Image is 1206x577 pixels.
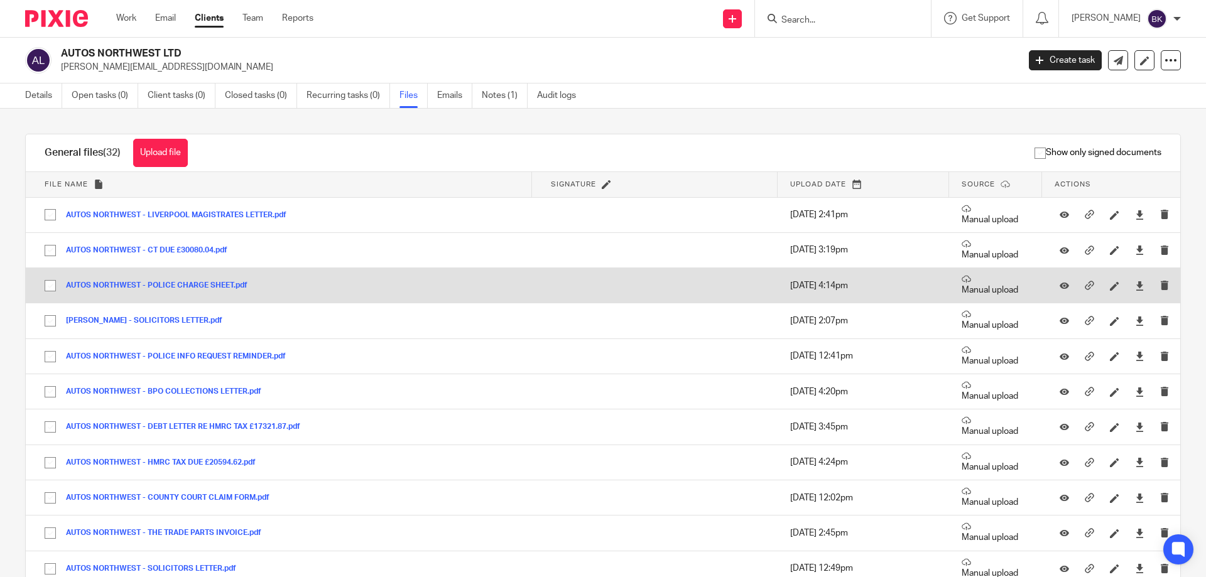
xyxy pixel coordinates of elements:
[195,12,224,24] a: Clients
[790,527,937,539] p: [DATE] 2:45pm
[25,84,62,108] a: Details
[66,211,296,220] button: AUTOS NORTHWEST - LIVERPOOL MAGISTRATES LETTER.pdf
[962,380,1029,402] p: Manual upload
[790,456,937,468] p: [DATE] 4:24pm
[1035,146,1161,159] span: Show only signed documents
[1072,12,1141,24] p: [PERSON_NAME]
[962,310,1029,332] p: Manual upload
[25,47,52,73] img: svg%3E
[780,15,893,26] input: Search
[103,148,121,158] span: (32)
[307,84,390,108] a: Recurring tasks (0)
[482,84,528,108] a: Notes (1)
[38,380,62,404] input: Select
[1135,350,1144,362] a: Download
[61,47,820,60] h2: AUTOS NORTHWEST LTD
[437,84,472,108] a: Emails
[962,451,1029,473] p: Manual upload
[66,352,295,361] button: AUTOS NORTHWEST - POLICE INFO REQUEST REMINDER.pdf
[790,492,937,504] p: [DATE] 12:02pm
[66,316,232,325] button: [PERSON_NAME] - SOLICITORS LETTER.pdf
[66,529,271,537] button: AUTOS NORTHWEST - THE TRADE PARTS INVOICE.pdf
[962,416,1029,438] p: Manual upload
[1135,562,1144,574] a: Download
[962,487,1029,509] p: Manual upload
[1135,315,1144,327] a: Download
[962,522,1029,544] p: Manual upload
[61,61,1010,73] p: [PERSON_NAME][EMAIL_ADDRESS][DOMAIN_NAME]
[962,345,1029,367] p: Manual upload
[282,12,313,24] a: Reports
[790,208,937,221] p: [DATE] 2:41pm
[962,239,1029,261] p: Manual upload
[1135,279,1144,292] a: Download
[38,345,62,369] input: Select
[399,84,428,108] a: Files
[155,12,176,24] a: Email
[790,350,937,362] p: [DATE] 12:41pm
[537,84,585,108] a: Audit logs
[66,281,257,290] button: AUTOS NORTHWEST - POLICE CHARGE SHEET.pdf
[962,181,995,188] span: Source
[1135,421,1144,433] a: Download
[66,387,271,396] button: AUTOS NORTHWEST - BPO COLLECTIONS LETTER.pdf
[38,203,62,227] input: Select
[790,562,937,574] p: [DATE] 12:49pm
[1135,208,1144,221] a: Download
[133,139,188,167] button: Upload file
[962,204,1029,226] p: Manual upload
[962,274,1029,296] p: Manual upload
[38,451,62,475] input: Select
[66,564,246,573] button: AUTOS NORTHWEST - SOLICITORS LETTER.pdf
[66,493,279,502] button: AUTOS NORTHWEST - COUNTY COURT CLAIM FORM.pdf
[66,246,237,255] button: AUTOS NORTHWEST - CT DUE £30080.04.pdf
[225,84,297,108] a: Closed tasks (0)
[1135,456,1144,468] a: Download
[66,458,265,467] button: AUTOS NORTHWEST - HMRC TAX DUE £20594.62.pdf
[25,10,88,27] img: Pixie
[38,415,62,439] input: Select
[790,315,937,327] p: [DATE] 2:07pm
[551,181,596,188] span: Signature
[148,84,215,108] a: Client tasks (0)
[116,12,136,24] a: Work
[1029,50,1102,70] a: Create task
[72,84,138,108] a: Open tasks (0)
[1135,492,1144,504] a: Download
[38,309,62,333] input: Select
[38,521,62,545] input: Select
[45,181,88,188] span: File name
[38,486,62,510] input: Select
[1135,244,1144,256] a: Download
[38,239,62,262] input: Select
[790,386,937,398] p: [DATE] 4:20pm
[1055,181,1091,188] span: Actions
[790,244,937,256] p: [DATE] 3:19pm
[45,146,121,159] h1: General files
[66,423,310,431] button: AUTOS NORTHWEST - DEBT LETTER RE HMRC TAX £17321.87.pdf
[962,14,1010,23] span: Get Support
[1147,9,1167,29] img: svg%3E
[790,181,846,188] span: Upload date
[1135,386,1144,398] a: Download
[790,421,937,433] p: [DATE] 3:45pm
[790,279,937,292] p: [DATE] 4:14pm
[38,274,62,298] input: Select
[1135,527,1144,539] a: Download
[242,12,263,24] a: Team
